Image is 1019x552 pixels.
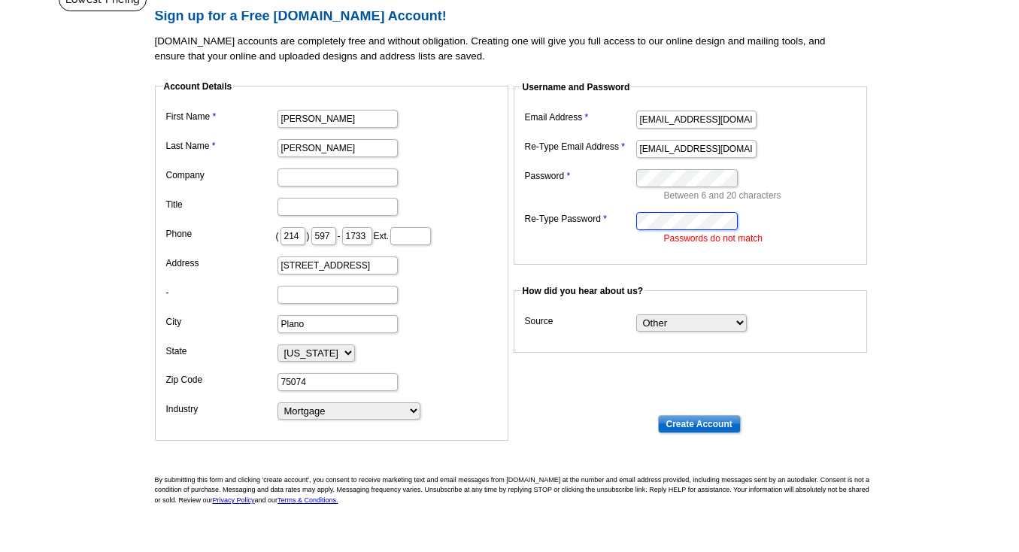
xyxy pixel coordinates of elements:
[525,169,635,183] label: Password
[521,80,632,94] legend: Username and Password
[166,344,276,358] label: State
[521,284,645,298] legend: How did you hear about us?
[166,315,276,329] label: City
[525,314,635,328] label: Source
[166,110,276,123] label: First Name
[166,286,276,299] label: -
[166,373,276,387] label: Zip Code
[155,475,877,506] p: By submitting this form and clicking 'create account', you consent to receive marketing text and ...
[162,80,234,93] legend: Account Details
[166,256,276,270] label: Address
[658,415,741,433] input: Create Account
[155,8,877,25] h2: Sign up for a Free [DOMAIN_NAME] Account!
[166,402,276,416] label: Industry
[664,189,860,202] p: Between 6 and 20 characters
[162,223,501,247] dd: ( ) - Ext.
[277,496,338,504] a: Terms & Conditions.
[166,168,276,182] label: Company
[525,111,635,124] label: Email Address
[718,202,1019,552] iframe: LiveChat chat widget
[664,232,860,245] li: Passwords do not match
[213,496,255,504] a: Privacy Policy
[525,212,635,226] label: Re-Type Password
[166,198,276,211] label: Title
[166,227,276,241] label: Phone
[525,140,635,153] label: Re-Type Email Address
[155,34,877,64] p: [DOMAIN_NAME] accounts are completely free and without obligation. Creating one will give you ful...
[166,139,276,153] label: Last Name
